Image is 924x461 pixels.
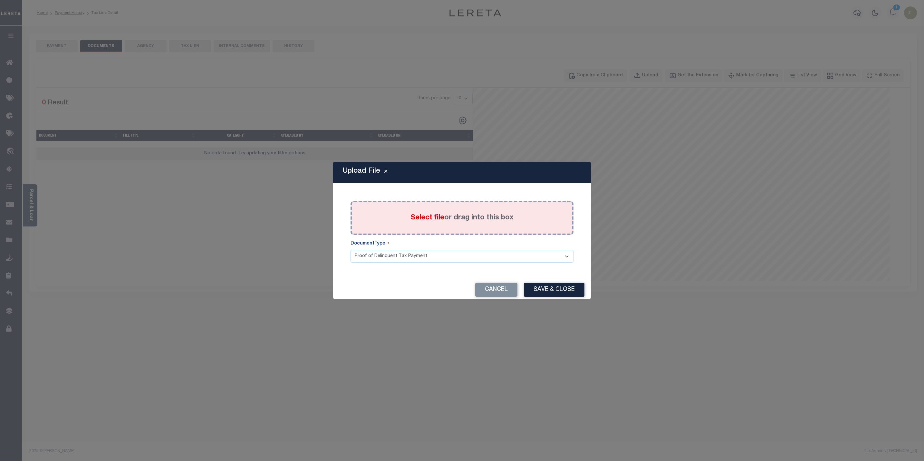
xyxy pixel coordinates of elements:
[351,240,389,247] label: DocumentType
[380,168,391,176] button: Close
[475,283,517,297] button: Cancel
[410,214,444,221] span: Select file
[343,167,380,175] h5: Upload File
[410,213,514,223] label: or drag into this box
[524,283,584,297] button: Save & Close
